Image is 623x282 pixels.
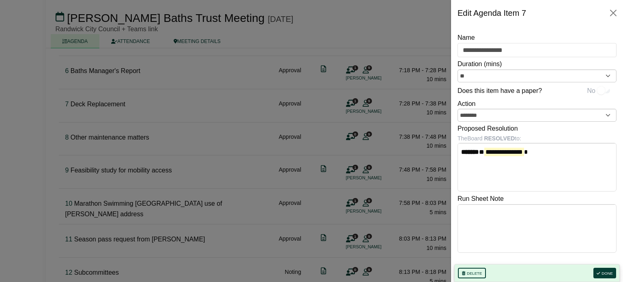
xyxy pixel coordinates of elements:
[458,32,475,43] label: Name
[458,123,518,134] label: Proposed Resolution
[484,135,515,142] b: RESOLVED
[458,86,542,96] label: Does this item have a paper?
[458,268,486,278] button: Delete
[458,6,526,19] div: Edit Agenda Item 7
[607,6,620,19] button: Close
[458,99,475,109] label: Action
[587,86,595,96] span: No
[458,134,617,143] div: The Board to:
[458,194,504,204] label: Run Sheet Note
[458,59,502,69] label: Duration (mins)
[593,268,616,278] button: Done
